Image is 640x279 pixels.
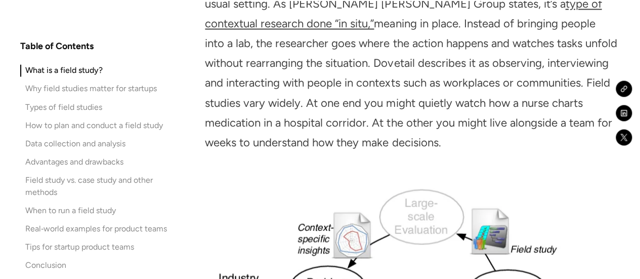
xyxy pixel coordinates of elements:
[25,174,180,198] div: Field study vs. case study and other methods
[25,241,134,253] div: Tips for startup product teams
[25,83,157,95] div: Why field studies matter for startups
[25,223,167,235] div: Real‑world examples for product teams
[20,205,180,217] a: When to run a field study
[20,83,180,95] a: Why field studies matter for startups
[25,65,103,77] div: What is a field study?
[20,65,180,77] a: What is a field study?
[20,174,180,198] a: Field study vs. case study and other methods
[25,101,102,113] div: Types of field studies
[20,223,180,235] a: Real‑world examples for product teams
[20,259,180,271] a: Conclusion
[20,156,180,168] a: Advantages and drawbacks
[20,41,94,53] h4: Table of Contents
[20,138,180,150] a: Data collection and analysis
[25,119,163,132] div: How to plan and conduct a field study
[25,138,125,150] div: Data collection and analysis
[25,156,123,168] div: Advantages and drawbacks
[20,241,180,253] a: Tips for startup product teams
[20,119,180,132] a: How to plan and conduct a field study
[25,205,116,217] div: When to run a field study
[25,259,66,271] div: Conclusion
[20,101,180,113] a: Types of field studies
